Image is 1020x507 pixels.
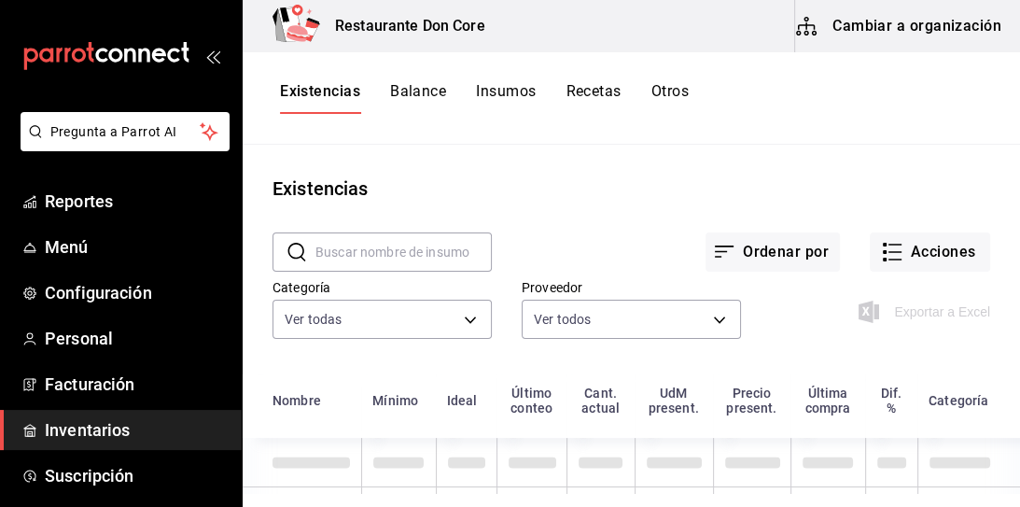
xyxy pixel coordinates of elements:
[45,234,227,260] span: Menú
[876,386,906,415] div: Dif. %
[45,280,227,305] span: Configuración
[13,135,230,155] a: Pregunta a Parrot AI
[566,82,621,114] button: Recetas
[870,232,990,272] button: Acciones
[706,232,840,272] button: Ordenar por
[508,386,556,415] div: Último conteo
[447,393,478,408] div: Ideal
[272,281,492,294] label: Categoría
[285,310,342,329] span: Ver todas
[372,393,418,408] div: Mínimo
[21,112,230,151] button: Pregunta a Parrot AI
[476,82,536,114] button: Insumos
[205,49,220,63] button: open_drawer_menu
[45,372,227,397] span: Facturación
[315,233,492,271] input: Buscar nombre de insumo
[45,326,227,351] span: Personal
[272,393,321,408] div: Nombre
[522,281,741,294] label: Proveedor
[45,189,227,214] span: Reportes
[929,393,988,408] div: Categoría
[50,122,201,142] span: Pregunta a Parrot AI
[280,82,360,114] button: Existencias
[651,82,689,114] button: Otros
[280,82,689,114] div: navigation tabs
[272,175,368,203] div: Existencias
[320,15,485,37] h3: Restaurante Don Core
[534,310,591,329] span: Ver todos
[802,386,853,415] div: Última compra
[390,82,446,114] button: Balance
[45,463,227,488] span: Suscripción
[45,417,227,443] span: Inventarios
[724,386,780,415] div: Precio present.
[578,386,622,415] div: Cant. actual
[646,386,702,415] div: UdM present.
